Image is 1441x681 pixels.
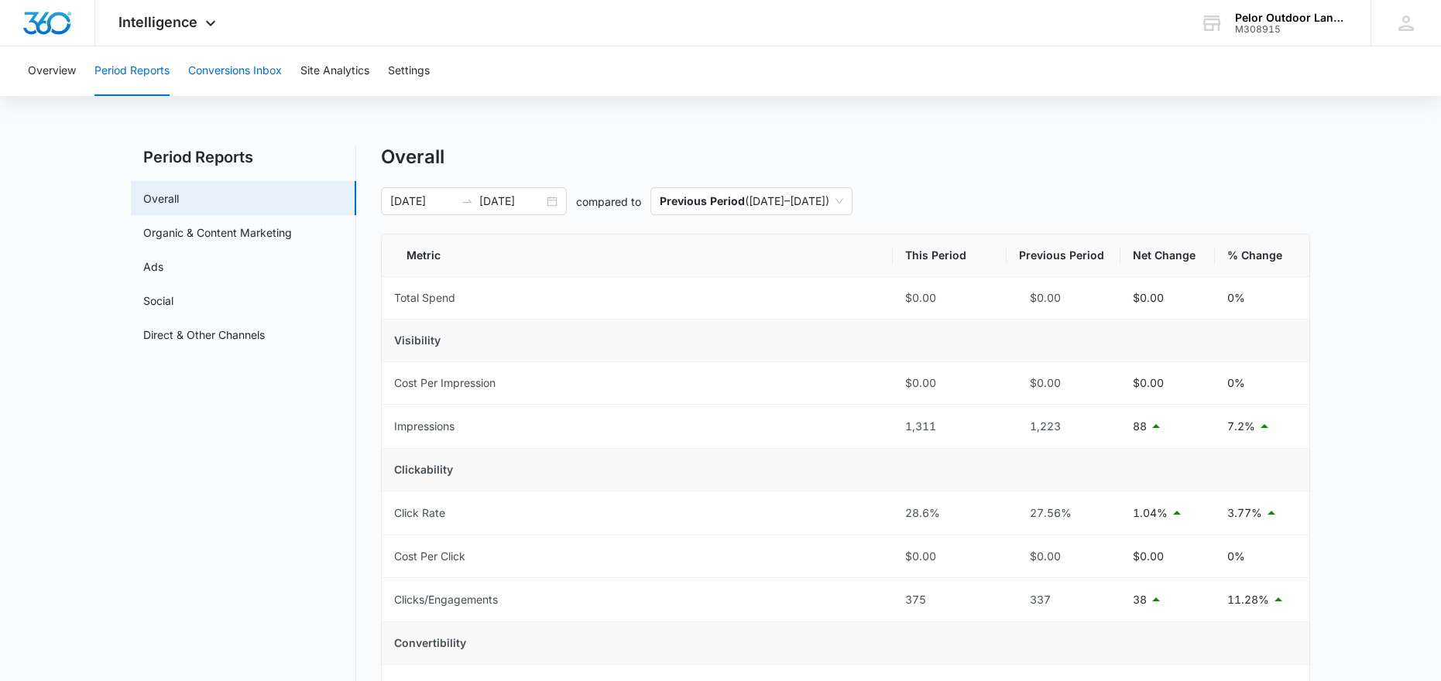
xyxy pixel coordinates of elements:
p: 0% [1227,375,1245,392]
p: 1.04% [1133,505,1168,522]
span: Intelligence [118,14,197,30]
p: 3.77% [1227,505,1262,522]
input: Start date [390,193,455,210]
div: 27.56% [1019,505,1108,522]
div: Cost Per Impression [394,375,496,392]
input: End date [479,193,544,210]
button: Period Reports [94,46,170,96]
div: Clicks/Engagements [394,591,498,608]
p: 0% [1227,548,1245,565]
p: compared to [576,193,641,210]
td: Clickability [382,449,1309,491]
button: Settings [388,46,430,96]
div: Cost Per Click [394,548,465,565]
div: $0.00 [905,289,994,306]
th: Metric [382,234,893,277]
span: to [461,195,473,207]
div: Click Rate [394,505,445,522]
span: ( [DATE] – [DATE] ) [660,188,843,214]
td: Visibility [382,320,1309,362]
div: 28.6% [905,505,994,522]
a: Organic & Content Marketing [143,224,292,241]
div: 337 [1019,591,1108,608]
span: swap-right [461,195,473,207]
div: Impressions [394,418,455,435]
h2: Period Reports [131,145,356,169]
p: 88 [1133,418,1147,435]
div: $0.00 [905,548,994,565]
p: 7.2% [1227,418,1255,435]
a: Ads [143,258,163,275]
a: Overall [143,190,179,207]
td: Convertibility [382,622,1309,665]
div: account id [1235,24,1348,35]
p: Previous Period [660,194,745,207]
div: Total Spend [394,289,455,306]
p: 11.28% [1227,591,1269,608]
div: 1,223 [1019,418,1108,435]
button: Overview [28,46,76,96]
h1: Overall [381,145,444,169]
button: Site Analytics [300,46,369,96]
th: Previous Period [1007,234,1120,277]
th: This Period [893,234,1007,277]
div: $0.00 [1019,289,1108,306]
div: $0.00 [1019,548,1108,565]
th: % Change [1215,234,1309,277]
p: 0% [1227,289,1245,306]
p: 38 [1133,591,1147,608]
div: account name [1235,12,1348,24]
div: 1,311 [905,418,994,435]
th: Net Change [1120,234,1215,277]
div: $0.00 [1019,375,1108,392]
p: $0.00 [1133,548,1164,565]
a: Social [143,293,173,309]
p: $0.00 [1133,375,1164,392]
button: Conversions Inbox [188,46,282,96]
div: 375 [905,591,994,608]
p: $0.00 [1133,289,1164,306]
a: Direct & Other Channels [143,327,265,343]
div: $0.00 [905,375,994,392]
